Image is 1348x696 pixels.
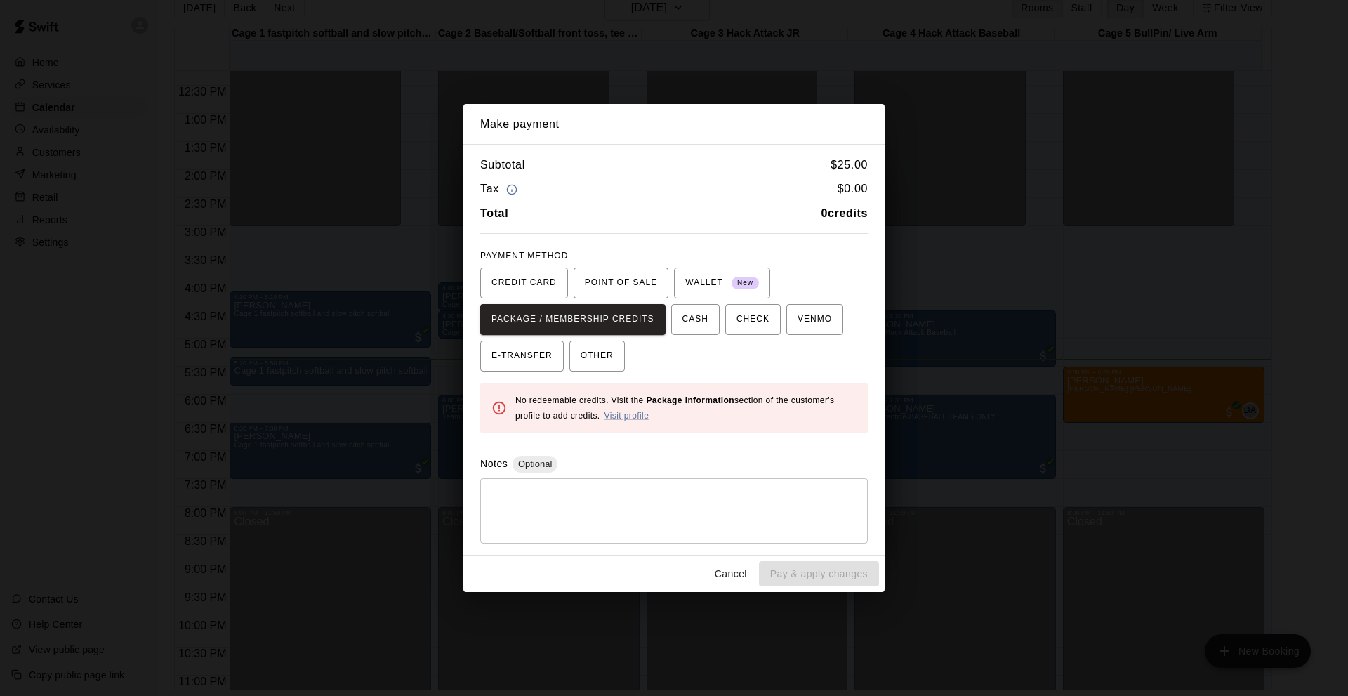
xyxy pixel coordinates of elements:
[732,274,759,293] span: New
[674,268,770,298] button: WALLET New
[463,104,885,145] h2: Make payment
[480,268,568,298] button: CREDIT CARD
[515,395,834,421] span: No redeemable credits. Visit the section of the customer's profile to add credits.
[491,308,654,331] span: PACKAGE / MEMBERSHIP CREDITS
[491,345,553,367] span: E-TRANSFER
[480,180,521,199] h6: Tax
[480,207,508,219] b: Total
[604,411,649,421] a: Visit profile
[574,268,668,298] button: POINT OF SALE
[708,561,753,587] button: Cancel
[569,341,625,372] button: OTHER
[831,156,868,174] h6: $ 25.00
[513,459,557,469] span: Optional
[685,272,759,294] span: WALLET
[480,251,568,261] span: PAYMENT METHOD
[646,395,734,405] b: Package Information
[480,458,508,469] label: Notes
[671,304,720,335] button: CASH
[585,272,657,294] span: POINT OF SALE
[838,180,868,199] h6: $ 0.00
[736,308,769,331] span: CHECK
[581,345,614,367] span: OTHER
[798,308,832,331] span: VENMO
[480,304,666,335] button: PACKAGE / MEMBERSHIP CREDITS
[786,304,843,335] button: VENMO
[480,156,525,174] h6: Subtotal
[725,304,781,335] button: CHECK
[480,341,564,372] button: E-TRANSFER
[821,207,868,219] b: 0 credits
[682,308,708,331] span: CASH
[491,272,557,294] span: CREDIT CARD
